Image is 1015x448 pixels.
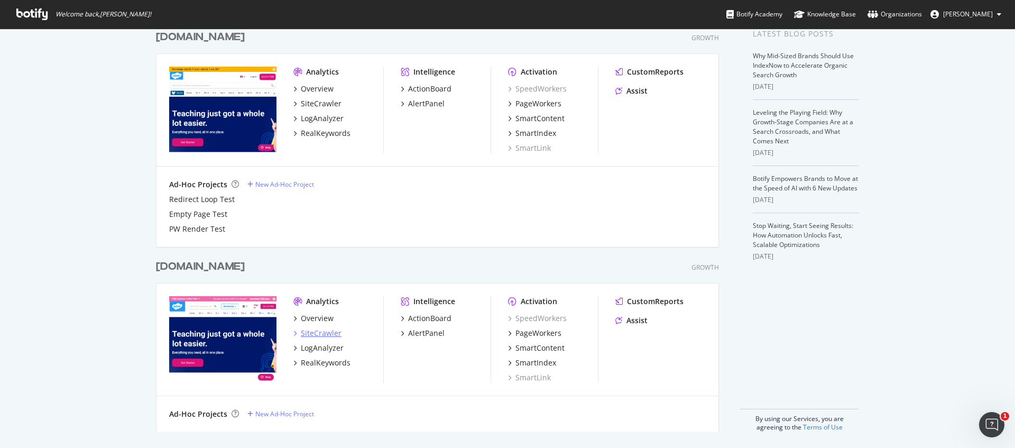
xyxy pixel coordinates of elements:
[301,358,350,368] div: RealKeywords
[301,328,342,339] div: SiteCrawler
[247,409,314,418] a: New Ad-Hoc Project
[301,343,344,353] div: LogAnalyzer
[169,67,276,152] img: twinkl.com
[508,313,567,324] a: SpeedWorkers
[156,30,249,45] a: [DOMAIN_NAME]
[691,33,719,42] div: Growth
[293,313,334,324] a: Overview
[515,343,565,353] div: SmartContent
[401,313,451,324] a: ActionBoard
[293,84,334,94] a: Overview
[408,84,451,94] div: ActionBoard
[508,143,551,153] a: SmartLink
[691,263,719,272] div: Growth
[255,409,314,418] div: New Ad-Hoc Project
[306,296,339,307] div: Analytics
[156,259,245,275] div: [DOMAIN_NAME]
[794,9,856,20] div: Knowledge Base
[508,98,561,109] a: PageWorkers
[515,328,561,339] div: PageWorkers
[753,195,859,205] div: [DATE]
[515,113,565,124] div: SmartContent
[753,148,859,158] div: [DATE]
[515,128,556,139] div: SmartIndex
[293,98,342,109] a: SiteCrawler
[401,84,451,94] a: ActionBoard
[408,98,445,109] div: AlertPanel
[301,128,350,139] div: RealKeywords
[301,113,344,124] div: LogAnalyzer
[943,10,993,19] span: Paul Beer
[247,180,314,189] a: New Ad-Hoc Project
[979,412,1004,437] iframe: Intercom live chat
[169,409,227,419] div: Ad-Hoc Projects
[508,343,565,353] a: SmartContent
[868,9,922,20] div: Organizations
[922,6,1010,23] button: [PERSON_NAME]
[293,128,350,139] a: RealKeywords
[408,313,451,324] div: ActionBoard
[56,10,151,19] span: Welcome back, [PERSON_NAME] !
[1001,412,1009,420] span: 1
[508,113,565,124] a: SmartContent
[521,67,557,77] div: Activation
[301,84,334,94] div: Overview
[626,86,648,96] div: Assist
[413,67,455,77] div: Intelligence
[301,313,334,324] div: Overview
[521,296,557,307] div: Activation
[508,328,561,339] a: PageWorkers
[293,328,342,339] a: SiteCrawler
[508,358,556,368] a: SmartIndex
[401,328,445,339] a: AlertPanel
[615,86,648,96] a: Assist
[740,409,859,432] div: By using our Services, you are agreeing to the
[413,296,455,307] div: Intelligence
[255,180,314,189] div: New Ad-Hoc Project
[293,358,350,368] a: RealKeywords
[753,108,853,145] a: Leveling the Playing Field: Why Growth-Stage Companies Are at a Search Crossroads, and What Comes...
[753,252,859,261] div: [DATE]
[627,296,684,307] div: CustomReports
[753,174,858,193] a: Botify Empowers Brands to Move at the Speed of AI with 6 New Updates
[293,343,344,353] a: LogAnalyzer
[408,328,445,339] div: AlertPanel
[627,67,684,77] div: CustomReports
[515,358,556,368] div: SmartIndex
[753,82,859,92] div: [DATE]
[156,259,249,275] a: [DOMAIN_NAME]
[515,98,561,109] div: PageWorkers
[169,224,225,234] a: PW Render Test
[306,67,339,77] div: Analytics
[169,179,227,190] div: Ad-Hoc Projects
[626,315,648,326] div: Assist
[401,98,445,109] a: AlertPanel
[169,209,227,220] a: Empty Page Test
[615,315,648,326] a: Assist
[508,372,551,383] a: SmartLink
[615,67,684,77] a: CustomReports
[753,28,859,40] div: Latest Blog Posts
[753,51,854,79] a: Why Mid-Sized Brands Should Use IndexNow to Accelerate Organic Search Growth
[615,296,684,307] a: CustomReports
[293,113,344,124] a: LogAnalyzer
[803,423,843,432] a: Terms of Use
[508,84,567,94] a: SpeedWorkers
[753,221,853,249] a: Stop Waiting, Start Seeing Results: How Automation Unlocks Fast, Scalable Optimizations
[726,9,782,20] div: Botify Academy
[169,194,235,205] a: Redirect Loop Test
[508,128,556,139] a: SmartIndex
[301,98,342,109] div: SiteCrawler
[169,296,276,382] img: www.twinkl.com.au
[156,30,245,45] div: [DOMAIN_NAME]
